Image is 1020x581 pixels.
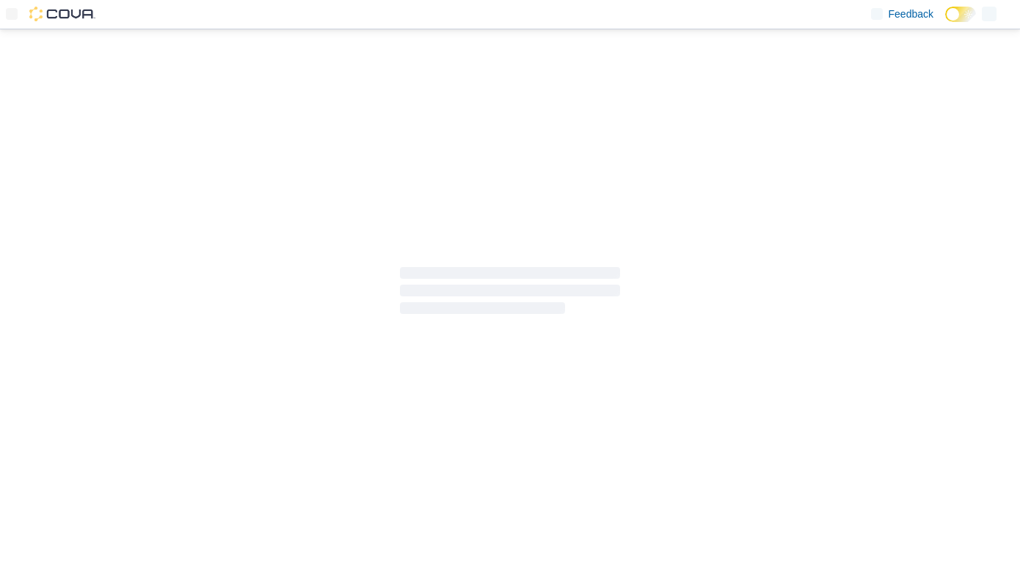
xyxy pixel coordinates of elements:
[29,7,95,21] img: Cova
[945,22,946,23] span: Dark Mode
[400,270,620,317] span: Loading
[945,7,976,22] input: Dark Mode
[889,7,933,21] span: Feedback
